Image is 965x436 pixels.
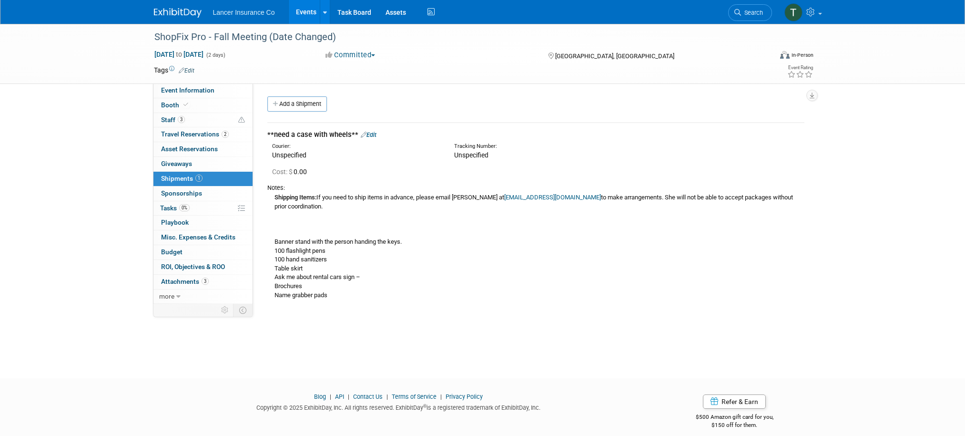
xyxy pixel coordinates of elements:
[174,51,183,58] span: to
[153,172,253,186] a: Shipments1
[161,218,189,226] span: Playbook
[716,50,814,64] div: Event Format
[741,9,763,16] span: Search
[438,393,444,400] span: |
[153,127,253,142] a: Travel Reservations2
[787,65,813,70] div: Event Rating
[335,393,344,400] a: API
[179,204,190,211] span: 0%
[272,168,311,176] span: 0.00
[728,4,772,21] a: Search
[161,101,190,109] span: Booth
[153,260,253,274] a: ROI, Objectives & ROO
[153,187,253,201] a: Sponsorships
[161,130,229,138] span: Travel Reservations
[161,189,202,197] span: Sponsorships
[161,160,192,167] span: Giveaways
[217,304,234,316] td: Personalize Event Tab Strip
[154,8,202,18] img: ExhibitDay
[154,65,194,75] td: Tags
[153,142,253,156] a: Asset Reservations
[222,131,229,138] span: 2
[153,157,253,171] a: Giveaways
[161,278,209,285] span: Attachments
[703,394,766,409] a: Refer & Earn
[202,278,209,285] span: 3
[361,131,376,138] a: Edit
[151,29,758,46] div: ShopFix Pro - Fall Meeting (Date Changed)
[345,393,352,400] span: |
[153,201,253,216] a: Tasks0%
[322,50,379,60] button: Committed
[161,175,203,182] span: Shipments
[159,292,174,300] span: more
[160,204,190,212] span: Tasks
[780,51,790,59] img: Format-Inperson.png
[153,83,253,98] a: Event Information
[179,67,194,74] a: Edit
[267,184,804,192] div: Notes:
[161,86,214,94] span: Event Information
[161,116,185,124] span: Staff
[161,145,218,153] span: Asset Reservations
[213,9,275,16] span: Lancer Insurance Co
[658,421,812,429] div: $150 off for them.
[153,113,253,127] a: Staff3
[504,194,601,201] a: [EMAIL_ADDRESS][DOMAIN_NAME]
[153,245,253,260] a: Budget
[272,150,440,160] div: Unspecified
[327,393,334,400] span: |
[205,52,225,58] span: (2 days)
[161,263,225,270] span: ROI, Objectives & ROO
[161,233,235,241] span: Misc. Expenses & Credits
[272,143,440,150] div: Courier:
[454,143,668,150] div: Tracking Number:
[314,393,326,400] a: Blog
[267,192,804,300] div: If you need to ship items in advance, please email [PERSON_NAME] at to make arrangements. She wil...
[154,401,644,412] div: Copyright © 2025 ExhibitDay, Inc. All rights reserved. ExhibitDay is a registered trademark of Ex...
[153,98,253,113] a: Booth
[384,393,390,400] span: |
[454,151,488,159] span: Unspecified
[153,290,253,304] a: more
[233,304,253,316] td: Toggle Event Tabs
[272,168,294,176] span: Cost: $
[153,216,253,230] a: Playbook
[791,52,813,59] div: In-Person
[392,393,437,400] a: Terms of Service
[153,275,253,289] a: Attachments3
[183,102,188,107] i: Booth reservation complete
[555,52,674,60] span: [GEOGRAPHIC_DATA], [GEOGRAPHIC_DATA]
[658,407,812,429] div: $500 Amazon gift card for you,
[267,96,327,112] a: Add a Shipment
[423,404,427,409] sup: ®
[274,194,316,201] b: Shipping Items:
[161,248,183,256] span: Budget
[178,116,185,123] span: 3
[195,175,203,182] span: 1
[238,116,245,125] span: Potential Scheduling Conflict -- at least one attendee is tagged in another overlapping event.
[267,130,804,140] div: **need a case with wheels**
[784,3,802,21] img: Terrence Forrest
[353,393,383,400] a: Contact Us
[446,393,483,400] a: Privacy Policy
[154,50,204,59] span: [DATE] [DATE]
[153,230,253,245] a: Misc. Expenses & Credits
